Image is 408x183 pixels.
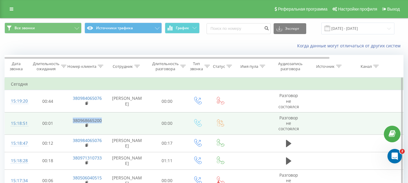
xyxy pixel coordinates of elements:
span: Разговор не состоялся [278,93,299,109]
iframe: Intercom live chat [387,149,402,163]
td: 00:18 [29,152,67,169]
span: Настройки профиля [338,7,377,11]
td: 00:00 [148,112,186,134]
td: [PERSON_NAME] [106,152,148,169]
div: 15:18:51 [11,118,23,129]
a: 380971310733 [73,155,102,161]
td: 00:44 [29,90,67,112]
button: График [165,23,200,33]
input: Поиск по номеру [207,23,271,34]
td: 00:00 [148,90,186,112]
span: Разговор не состоялся [278,115,299,131]
td: 00:12 [29,134,67,152]
span: Реферальная программа [278,7,327,11]
span: Выход [387,7,400,11]
td: 01:11 [148,152,186,169]
div: Аудиозапись разговора [276,61,305,71]
div: Длительность разговора [152,61,179,71]
button: Источники трафика [85,23,162,33]
div: Статус [213,64,225,69]
a: 380968665200 [73,118,102,123]
div: Канал [361,64,372,69]
td: [PERSON_NAME] [106,134,148,152]
td: 00:17 [148,134,186,152]
div: 15:19:20 [11,95,23,107]
button: Все звонки [5,23,82,33]
td: [PERSON_NAME] [106,90,148,112]
div: Длительность ожидания [33,61,59,71]
div: Дата звонка [5,61,27,71]
span: Все звонки [14,26,35,30]
div: 15:18:47 [11,137,23,149]
div: Имя пула [240,64,258,69]
td: 00:01 [29,112,67,134]
span: График [176,26,189,30]
a: 380984065076 [73,137,102,143]
a: Когда данные могут отличаться от других систем [297,43,403,49]
a: 380506040515 [73,175,102,181]
div: Номер клиента [67,64,96,69]
button: Экспорт [274,23,306,34]
a: 380984065076 [73,95,102,101]
div: Сотрудник [113,64,133,69]
div: 15:18:28 [11,155,23,167]
div: Тип звонка [190,61,203,71]
div: Источник [316,64,335,69]
span: 2 [400,149,405,154]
